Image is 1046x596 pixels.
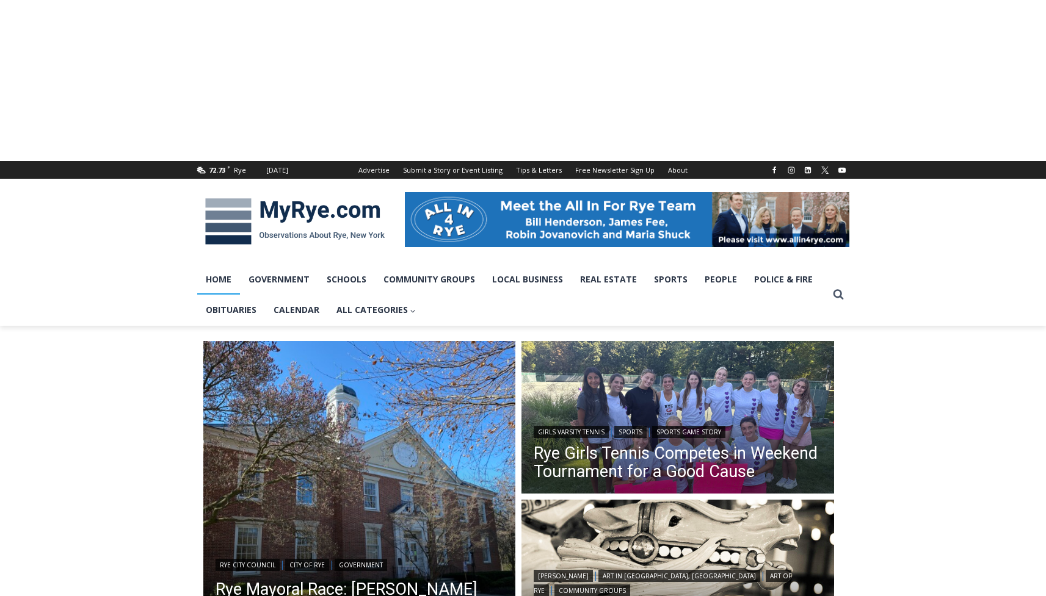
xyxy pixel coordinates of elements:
[197,190,393,253] img: MyRye.com
[521,341,834,497] a: Read More Rye Girls Tennis Competes in Weekend Tournament for a Good Cause
[614,426,647,438] a: Sports
[645,264,696,295] a: Sports
[484,264,572,295] a: Local Business
[396,161,509,179] a: Submit a Story or Event Listing
[240,264,318,295] a: Government
[801,163,815,178] a: Linkedin
[336,303,416,317] span: All Categories
[827,284,849,306] button: View Search Form
[572,264,645,295] a: Real Estate
[534,444,822,481] a: Rye Girls Tennis Competes in Weekend Tournament for a Good Cause
[534,426,609,438] a: Girls Varsity Tennis
[767,163,782,178] a: Facebook
[652,426,725,438] a: Sports Game Story
[405,192,849,247] img: All in for Rye
[227,163,230,170] span: F
[521,341,834,497] img: (PHOTO: The top Rye Girls Varsity Tennis team poses after the Georgia Williams Memorial Scholarsh...
[534,570,593,582] a: [PERSON_NAME]
[328,295,425,325] a: All Categories
[266,165,288,176] div: [DATE]
[197,264,827,326] nav: Primary Navigation
[234,165,246,176] div: Rye
[216,559,280,571] a: Rye City Council
[568,161,661,179] a: Free Newsletter Sign Up
[318,264,375,295] a: Schools
[375,264,484,295] a: Community Groups
[746,264,821,295] a: Police & Fire
[696,264,746,295] a: People
[352,161,396,179] a: Advertise
[335,559,387,571] a: Government
[509,161,568,179] a: Tips & Letters
[197,295,265,325] a: Obituaries
[285,559,329,571] a: City of Rye
[265,295,328,325] a: Calendar
[197,264,240,295] a: Home
[534,423,822,438] div: | |
[661,161,694,179] a: About
[209,165,225,174] span: 72.73
[352,161,694,179] nav: Secondary Navigation
[835,163,849,178] a: YouTube
[216,556,504,571] div: | |
[818,163,832,178] a: X
[598,570,760,582] a: Art in [GEOGRAPHIC_DATA], [GEOGRAPHIC_DATA]
[784,163,799,178] a: Instagram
